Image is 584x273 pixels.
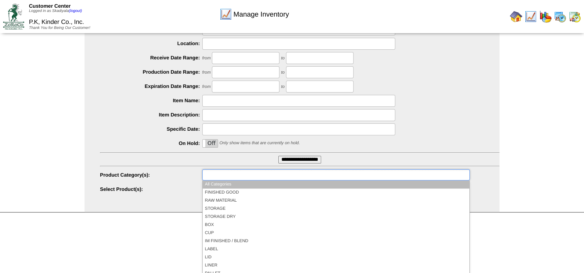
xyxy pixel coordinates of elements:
div: OnOff [202,139,218,148]
label: On Hold: [100,140,202,146]
img: ZoRoCo_Logo(Green%26Foil)%20jpg.webp [3,3,24,29]
li: CUP [203,229,469,237]
label: Specific Date: [100,126,202,132]
li: FINISHED GOOD [203,189,469,197]
img: calendarinout.gif [569,10,581,23]
label: Location: [100,40,202,46]
label: Select Product(s): [100,186,202,192]
span: Only show items that are currently on hold. [219,141,300,145]
img: calendarprod.gif [554,10,566,23]
li: STORAGE [203,205,469,213]
label: Production Date Range: [100,69,202,75]
li: All Categories [203,180,469,189]
span: to [281,56,284,61]
li: LINER [203,261,469,270]
img: graph.gif [539,10,552,23]
span: to [281,70,284,75]
li: LABEL [203,245,469,253]
span: Customer Center [29,3,71,9]
li: RAW MATERIAL [203,197,469,205]
span: Logged in as Skadiyala [29,9,82,13]
label: Item Description: [100,112,202,118]
span: to [281,84,284,89]
label: Item Name: [100,98,202,103]
li: LID [203,253,469,261]
label: Off [203,140,218,147]
span: Manage Inventory [234,10,289,19]
img: home.gif [510,10,522,23]
label: Expiration Date Range: [100,83,202,89]
li: BOX [203,221,469,229]
label: Receive Date Range: [100,55,202,61]
img: line_graph.gif [220,8,232,20]
li: IM FINISHED / BLEND [203,237,469,245]
li: STORAGE DRY [203,213,469,221]
div: Please Wait [100,184,499,214]
span: from [202,84,211,89]
img: line_graph.gif [525,10,537,23]
span: from [202,70,211,75]
label: Product Category(s): [100,172,202,178]
span: Thank You for Being Our Customer! [29,26,90,30]
span: P.K, Kinder Co., Inc. [29,19,84,25]
a: (logout) [69,9,82,13]
span: from [202,56,211,61]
